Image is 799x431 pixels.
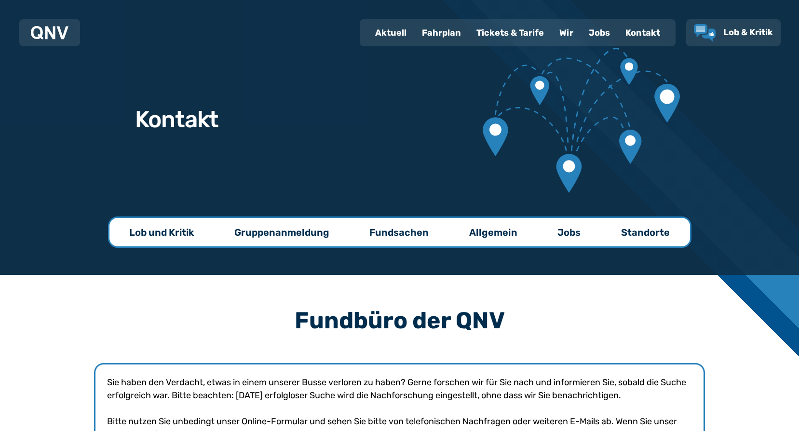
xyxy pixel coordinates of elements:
[350,218,448,246] a: Fundsachen
[723,27,773,38] span: Lob & Kritik
[215,218,349,246] a: Gruppenanmeldung
[450,218,537,246] a: Allgemein
[621,226,670,239] p: Standorte
[618,20,668,45] a: Kontakt
[557,226,581,239] p: Jobs
[234,226,329,239] p: Gruppenanmeldung
[469,226,517,239] p: Allgemein
[483,48,679,193] img: Verbundene Kartenmarkierungen
[369,226,429,239] p: Fundsachen
[31,23,68,42] a: QNV Logo
[538,218,600,246] a: Jobs
[602,218,689,246] a: Standorte
[107,376,692,402] p: Sie haben den Verdacht, etwas in einem unserer Busse verloren zu haben? Gerne forschen wir für Si...
[135,108,219,131] h1: Kontakt
[581,20,618,45] a: Jobs
[110,218,213,246] a: Lob und Kritik
[469,20,552,45] a: Tickets & Tarife
[94,309,705,332] h3: Fundbüro der QNV
[31,26,68,40] img: QNV Logo
[367,20,414,45] a: Aktuell
[694,24,773,41] a: Lob & Kritik
[414,20,469,45] a: Fahrplan
[552,20,581,45] a: Wir
[129,226,194,239] p: Lob und Kritik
